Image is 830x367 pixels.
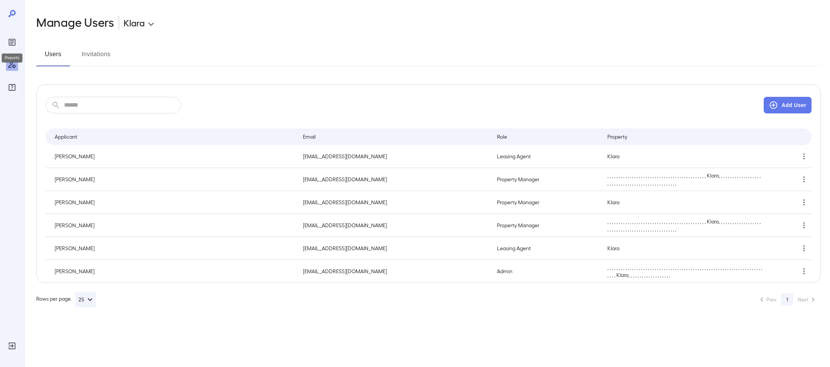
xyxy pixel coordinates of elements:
p: Leasing Agent [497,153,595,160]
p: Klara [607,245,763,252]
p: [EMAIL_ADDRESS][DOMAIN_NAME] [303,245,485,252]
p: Property Manager [497,176,595,183]
p: [PERSON_NAME] [55,222,291,229]
nav: pagination navigation [754,294,821,306]
p: [PERSON_NAME] [55,153,291,160]
th: Applicant [46,128,297,145]
p: [EMAIL_ADDRESS][DOMAIN_NAME] [303,176,485,183]
p: [PERSON_NAME] [55,268,291,275]
p: Leasing Agent [497,245,595,252]
div: Reports [6,36,18,48]
div: Rows per page [36,292,96,307]
p: , , , , , , , , , , , , , , , , , , , , , , , , , , , , , , , , , , , , , , , , , , , , Klara, , ... [607,218,763,233]
p: Property Manager [497,222,595,229]
div: Manage Users [6,59,18,71]
p: , , , , , , , , , , , , , , , , , , , , , , , , , , , , , , , , , , , , , , , , , , , , , , , , ,... [607,264,763,279]
th: Email [297,128,491,145]
th: Role [491,128,601,145]
div: Reports [2,54,23,63]
h2: Manage Users [36,15,114,30]
p: Klara [124,17,145,29]
button: 25 [75,292,96,307]
p: [PERSON_NAME] [55,176,291,183]
p: [PERSON_NAME] [55,245,291,252]
p: Klara [607,153,763,160]
p: [EMAIL_ADDRESS][DOMAIN_NAME] [303,199,485,206]
p: [EMAIL_ADDRESS][DOMAIN_NAME] [303,268,485,275]
div: Log Out [6,340,18,352]
p: Klara [607,199,763,206]
p: [PERSON_NAME] [55,199,291,206]
div: FAQ [6,81,18,93]
p: , , , , , , , , , , , , , , , , , , , , , , , , , , , , , , , , , , , , , , , , , , , , Klara, , ... [607,172,763,187]
p: [EMAIL_ADDRESS][DOMAIN_NAME] [303,153,485,160]
button: Invitations [79,48,113,66]
p: [EMAIL_ADDRESS][DOMAIN_NAME] [303,222,485,229]
p: Property Manager [497,199,595,206]
th: Property [601,128,769,145]
button: Users [36,48,70,66]
button: page 1 [781,294,793,306]
p: Admin [497,268,595,275]
button: Add User [764,97,812,113]
table: simple table [46,128,812,283]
